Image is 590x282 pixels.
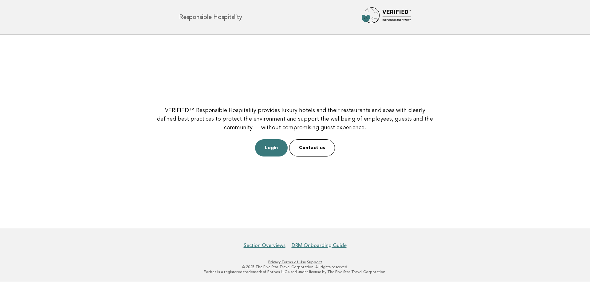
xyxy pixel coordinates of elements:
p: Forbes is a registered trademark of Forbes LLC used under license by The Five Star Travel Corpora... [107,269,483,274]
a: Privacy [268,260,281,264]
p: © 2025 The Five Star Travel Corporation. All rights reserved. [107,265,483,269]
a: Support [307,260,322,264]
a: Login [255,139,288,156]
a: Contact us [289,139,335,156]
p: · · [107,260,483,265]
a: Section Overviews [244,242,285,249]
h1: Responsible Hospitality [179,14,242,20]
p: VERIFIED™ Responsible Hospitality provides luxury hotels and their restaurants and spas with clea... [155,106,435,132]
a: DRM Onboarding Guide [292,242,347,249]
a: Terms of Use [281,260,306,264]
img: Forbes Travel Guide [362,7,411,27]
